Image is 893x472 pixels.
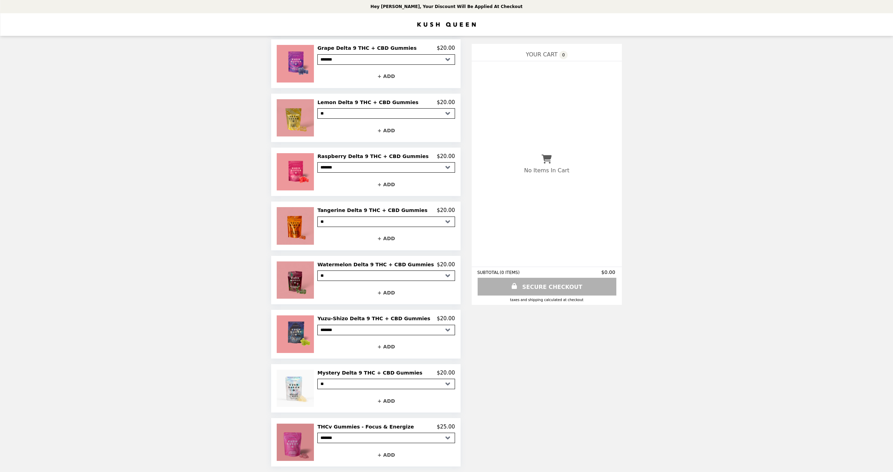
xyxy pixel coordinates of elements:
h2: Lemon Delta 9 THC + CBD Gummies [317,99,421,105]
h2: Raspberry Delta 9 THC + CBD Gummies [317,153,431,159]
button: + ADD [317,449,455,461]
button: + ADD [317,70,455,82]
p: Hey [PERSON_NAME], your discount will be applied at checkout [371,4,522,9]
span: 0 [559,51,568,59]
select: Select a product variant [317,217,455,227]
img: THCv Gummies - Focus & Energize [277,424,316,461]
h2: THCv Gummies - Focus & Energize [317,424,416,430]
select: Select a product variant [317,162,455,173]
button: + ADD [317,124,455,136]
img: Watermelon Delta 9 THC + CBD Gummies [277,261,316,299]
h2: Watermelon Delta 9 THC + CBD Gummies [317,261,437,268]
p: $20.00 [437,45,455,51]
span: ( 0 ITEMS ) [500,270,520,275]
button: + ADD [317,395,455,407]
select: Select a product variant [317,108,455,119]
p: $20.00 [437,315,455,322]
select: Select a product variant [317,379,455,389]
p: $20.00 [437,207,455,213]
select: Select a product variant [317,433,455,443]
img: Brand Logo [417,17,476,32]
h2: Grape Delta 9 THC + CBD Gummies [317,45,419,51]
span: $0.00 [601,269,616,275]
button: + ADD [317,341,455,353]
p: $25.00 [437,424,455,430]
p: $20.00 [437,261,455,268]
select: Select a product variant [317,325,455,335]
img: Lemon Delta 9 THC + CBD Gummies [277,99,316,136]
button: + ADD [317,233,455,245]
img: Tangerine Delta 9 THC + CBD Gummies [277,207,316,244]
select: Select a product variant [317,270,455,281]
select: Select a product variant [317,54,455,65]
h2: Yuzu-Shizo Delta 9 THC + CBD Gummies [317,315,433,322]
h2: Tangerine Delta 9 THC + CBD Gummies [317,207,430,213]
p: $20.00 [437,99,455,105]
h2: Mystery Delta 9 THC + CBD Gummies [317,370,425,376]
p: No Items In Cart [524,167,569,174]
div: Taxes and Shipping calculated at checkout [477,298,616,302]
img: Grape Delta 9 THC + CBD Gummies [277,45,316,82]
p: $20.00 [437,153,455,159]
span: SUBTOTAL [477,270,500,275]
img: Yuzu-Shizo Delta 9 THC + CBD Gummies [277,315,316,353]
button: + ADD [317,286,455,299]
span: YOUR CART [526,51,558,58]
button: + ADD [317,178,455,190]
p: $20.00 [437,370,455,376]
img: Raspberry Delta 9 THC + CBD Gummies [277,153,316,190]
img: Mystery Delta 9 THC + CBD Gummies [277,370,316,407]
